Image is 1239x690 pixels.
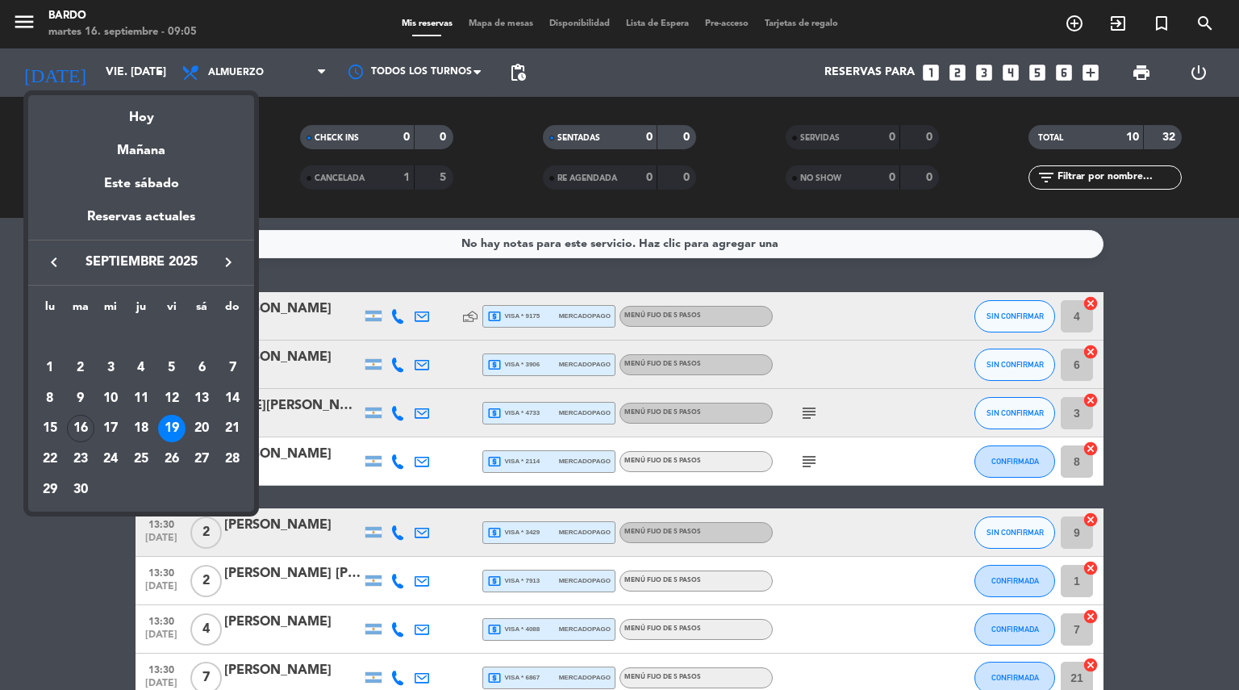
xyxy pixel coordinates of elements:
div: 22 [36,445,64,473]
div: 23 [67,445,94,473]
td: 13 de septiembre de 2025 [187,383,218,414]
td: 25 de septiembre de 2025 [126,444,156,475]
div: 11 [127,385,155,412]
td: SEP. [35,322,248,353]
span: septiembre 2025 [69,252,214,273]
td: 27 de septiembre de 2025 [187,444,218,475]
div: 7 [219,354,246,382]
td: 5 de septiembre de 2025 [156,353,187,383]
td: 22 de septiembre de 2025 [35,444,65,475]
div: 1 [36,354,64,382]
div: 9 [67,385,94,412]
div: Este sábado [28,161,254,207]
div: 19 [158,415,186,442]
td: 16 de septiembre de 2025 [65,413,96,444]
th: lunes [35,298,65,323]
td: 3 de septiembre de 2025 [95,353,126,383]
td: 21 de septiembre de 2025 [217,413,248,444]
i: keyboard_arrow_right [219,253,238,272]
td: 29 de septiembre de 2025 [35,475,65,505]
i: keyboard_arrow_left [44,253,64,272]
td: 9 de septiembre de 2025 [65,383,96,414]
td: 7 de septiembre de 2025 [217,353,248,383]
td: 11 de septiembre de 2025 [126,383,156,414]
div: 5 [158,354,186,382]
div: 3 [97,354,124,382]
td: 28 de septiembre de 2025 [217,444,248,475]
td: 1 de septiembre de 2025 [35,353,65,383]
div: Mañana [28,128,254,161]
div: 29 [36,476,64,504]
div: 15 [36,415,64,442]
td: 17 de septiembre de 2025 [95,413,126,444]
div: Reservas actuales [28,207,254,240]
td: 4 de septiembre de 2025 [126,353,156,383]
div: 20 [188,415,215,442]
button: keyboard_arrow_left [40,252,69,273]
th: martes [65,298,96,323]
td: 10 de septiembre de 2025 [95,383,126,414]
th: sábado [187,298,218,323]
td: 24 de septiembre de 2025 [95,444,126,475]
td: 20 de septiembre de 2025 [187,413,218,444]
td: 2 de septiembre de 2025 [65,353,96,383]
div: 14 [219,385,246,412]
div: 27 [188,445,215,473]
th: jueves [126,298,156,323]
td: 30 de septiembre de 2025 [65,475,96,505]
th: viernes [156,298,187,323]
div: 21 [219,415,246,442]
div: Hoy [28,95,254,128]
div: 25 [127,445,155,473]
div: 13 [188,385,215,412]
div: 16 [67,415,94,442]
td: 12 de septiembre de 2025 [156,383,187,414]
td: 6 de septiembre de 2025 [187,353,218,383]
th: domingo [217,298,248,323]
div: 6 [188,354,215,382]
th: miércoles [95,298,126,323]
td: 23 de septiembre de 2025 [65,444,96,475]
td: 19 de septiembre de 2025 [156,413,187,444]
div: 10 [97,385,124,412]
div: 2 [67,354,94,382]
div: 26 [158,445,186,473]
td: 18 de septiembre de 2025 [126,413,156,444]
div: 17 [97,415,124,442]
div: 8 [36,385,64,412]
td: 26 de septiembre de 2025 [156,444,187,475]
div: 24 [97,445,124,473]
div: 30 [67,476,94,504]
td: 8 de septiembre de 2025 [35,383,65,414]
td: 15 de septiembre de 2025 [35,413,65,444]
td: 14 de septiembre de 2025 [217,383,248,414]
div: 4 [127,354,155,382]
div: 28 [219,445,246,473]
button: keyboard_arrow_right [214,252,243,273]
div: 18 [127,415,155,442]
div: 12 [158,385,186,412]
